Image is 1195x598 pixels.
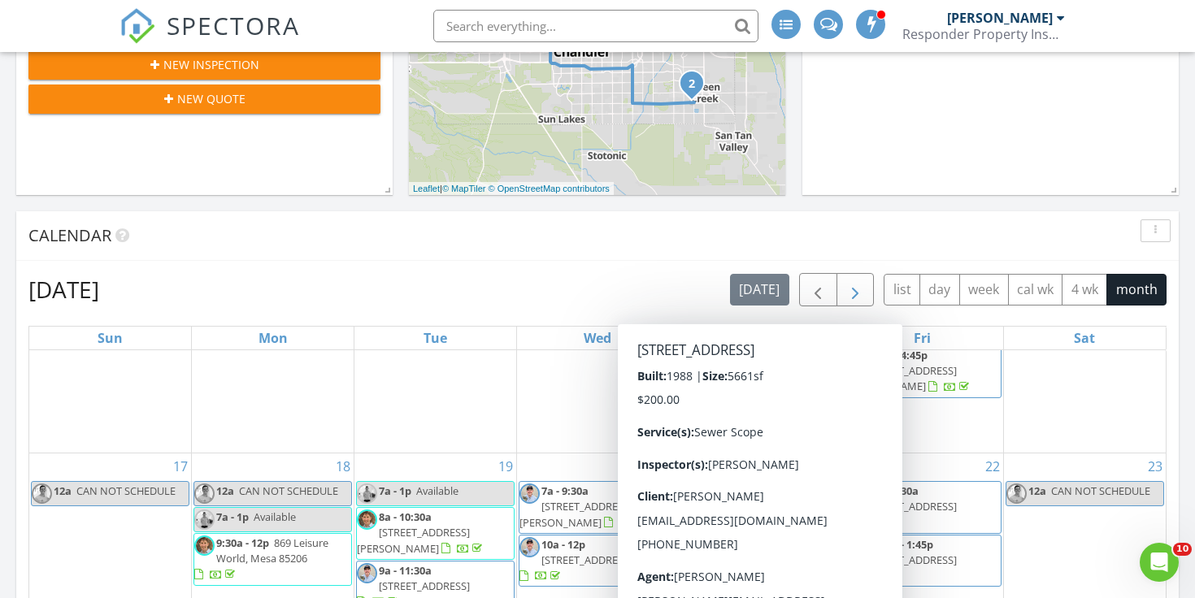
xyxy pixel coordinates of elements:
[357,483,377,504] img: responder_inspections_july_202512.jpg
[866,483,919,498] span: 8a - 11:30a
[442,184,486,193] a: © MapTiler
[167,8,300,42] span: SPECTORA
[28,273,99,305] h2: [DATE]
[681,401,810,447] a: 12:45p - 2:45p [STREET_ADDRESS][PERSON_NAME]
[1071,327,1098,349] a: Saturday
[843,481,1002,534] a: 8a - 11:30a [STREET_ADDRESS]
[843,535,1002,587] a: 12:15p - 1:45p [STREET_ADDRESS]
[680,399,839,452] a: 12:45p - 2:45p [STREET_ADDRESS][PERSON_NAME]
[1008,274,1063,305] button: cal wk
[866,499,957,513] span: [STREET_ADDRESS]
[94,327,126,349] a: Sunday
[54,483,72,498] span: 12a
[216,535,328,565] span: 869 Leisure World, Mesa 85206
[681,417,794,447] span: [STREET_ADDRESS][PERSON_NAME]
[947,10,1053,26] div: [PERSON_NAME]
[703,552,794,567] span: [STREET_ADDRESS]
[680,481,839,534] a: 8a - 9:30a [STREET_ADDRESS][PERSON_NAME]
[703,348,776,362] span: 10:30a - 12:30p
[844,348,864,368] img: untitled_design.png
[703,401,771,416] span: 12:45p - 2:45p
[541,537,585,552] span: 10a - 12p
[357,509,485,555] a: 8a - 10:30a [STREET_ADDRESS][PERSON_NAME]
[416,483,458,498] span: Available
[844,348,972,393] a: 3:15p - 4:45p [STREET_ADDRESS][PERSON_NAME]
[356,507,515,560] a: 8a - 10:30a [STREET_ADDRESS][PERSON_NAME]
[681,537,794,583] a: 10:15a - 11:45a [STREET_ADDRESS]
[254,509,296,524] span: Available
[489,184,610,193] a: © OpenStreetMap contributors
[239,483,338,498] span: CAN NOT SCHEDULE
[519,483,648,529] a: 7a - 9:30a [STREET_ADDRESS][PERSON_NAME]
[1062,274,1107,305] button: 4 wk
[844,483,957,529] a: 8a - 11:30a [STREET_ADDRESS]
[519,481,677,534] a: 7a - 9:30a [STREET_ADDRESS][PERSON_NAME]
[692,83,702,93] div: 19880 E Calle de Flores, Queen Creek, AZ 85142
[703,483,750,498] span: 8a - 9:30a
[730,274,789,305] button: [DATE]
[681,348,702,368] img: untitled_design.png
[519,537,540,557] img: untitled_design.png
[1140,543,1179,582] iframe: Intercom live chat
[413,184,440,193] a: Leaflet
[357,525,470,555] span: [STREET_ADDRESS][PERSON_NAME]
[580,327,615,349] a: Wednesday
[819,453,841,479] a: Go to August 21, 2025
[843,345,1002,398] a: 3:15p - 4:45p [STREET_ADDRESS][PERSON_NAME]
[680,535,839,587] a: 10:15a - 11:45a [STREET_ADDRESS]
[680,345,839,398] a: 10:30a - 12:30p [STREET_ADDRESS][PERSON_NAME]
[379,578,470,593] span: [STREET_ADDRESS]
[177,90,246,107] span: New Quote
[1173,543,1192,556] span: 10
[216,483,234,498] span: 12a
[433,10,758,42] input: Search everything...
[1051,483,1150,498] span: CAN NOT SCHEDULE
[1006,483,1027,504] img: responder_inspections_july_202507.jpg
[28,84,380,114] button: New Quote
[379,483,411,498] span: 7a - 1p
[884,274,920,305] button: list
[681,348,810,393] a: 10:30a - 12:30p [STREET_ADDRESS][PERSON_NAME]
[866,348,928,362] span: 3:15p - 4:45p
[681,363,794,393] span: [STREET_ADDRESS][PERSON_NAME]
[519,535,677,587] a: 10a - 12p [STREET_ADDRESS]
[357,563,377,583] img: untitled_design.png
[28,50,380,80] button: New Inspection
[836,273,875,306] button: Next month
[799,273,837,306] button: Previous month
[332,453,354,479] a: Go to August 18, 2025
[379,563,432,578] span: 9a - 11:30a
[194,535,328,581] a: 9:30a - 12p 869 Leisure World, Mesa 85206
[255,327,291,349] a: Monday
[844,537,957,583] a: 12:15p - 1:45p [STREET_ADDRESS]
[119,22,300,56] a: SPECTORA
[379,509,432,524] span: 8a - 10:30a
[28,224,111,246] span: Calendar
[681,401,702,422] img: untitled_design.png
[216,535,269,550] span: 9:30a - 12p
[866,537,933,552] span: 12:15p - 1:45p
[163,56,259,73] span: New Inspection
[541,483,589,498] span: 7a - 9:30a
[703,537,776,552] span: 10:15a - 11:45a
[681,483,702,504] img: responder_inspections_july_202507.jpg
[959,274,1009,305] button: week
[910,327,934,349] a: Friday
[32,483,52,504] img: responder_inspections_july_202507.jpg
[194,535,215,556] img: screenshot_20250207_at_1.31.46pm.png
[1145,453,1166,479] a: Go to August 23, 2025
[409,182,614,196] div: |
[519,499,632,529] span: [STREET_ADDRESS][PERSON_NAME]
[216,509,249,524] span: 7a - 1p
[541,552,632,567] span: [STREET_ADDRESS]
[681,499,794,529] span: [STREET_ADDRESS][PERSON_NAME]
[519,483,540,504] img: untitled_design.png
[119,8,155,44] img: The Best Home Inspection Software - Spectora
[681,483,810,529] a: 8a - 9:30a [STREET_ADDRESS][PERSON_NAME]
[495,453,516,479] a: Go to August 19, 2025
[1028,483,1046,498] span: 12a
[420,327,450,349] a: Tuesday
[657,453,678,479] a: Go to August 20, 2025
[919,274,960,305] button: day
[1106,274,1167,305] button: month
